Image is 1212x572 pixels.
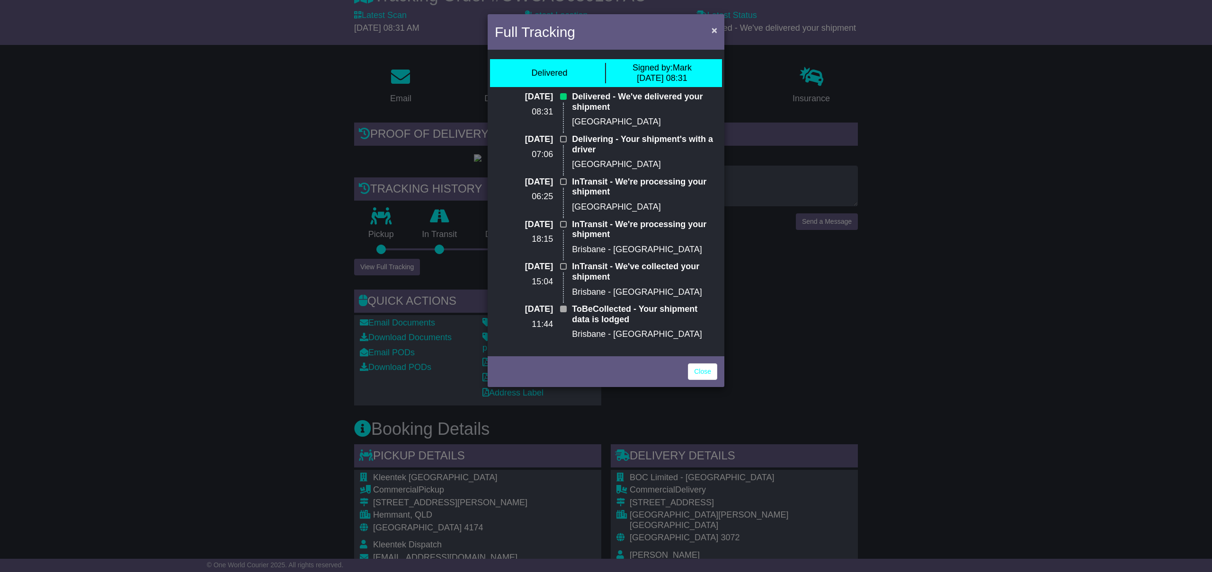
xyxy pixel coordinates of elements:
span: × [712,25,717,35]
p: Brisbane - [GEOGRAPHIC_DATA] [572,287,717,298]
p: Delivered - We've delivered your shipment [572,92,717,112]
p: [GEOGRAPHIC_DATA] [572,117,717,127]
p: ToBeCollected - Your shipment data is lodged [572,304,717,325]
div: Delivered [531,68,567,79]
span: Signed by: [633,63,673,72]
p: [DATE] [495,134,553,145]
p: 08:31 [495,107,553,117]
p: 06:25 [495,192,553,202]
p: [GEOGRAPHIC_DATA] [572,159,717,170]
p: 11:44 [495,319,553,330]
p: InTransit - We're processing your shipment [572,177,717,197]
p: Brisbane - [GEOGRAPHIC_DATA] [572,329,717,340]
p: InTransit - We're processing your shipment [572,220,717,240]
a: Close [688,363,717,380]
p: [DATE] [495,220,553,230]
button: Close [707,20,722,40]
p: [DATE] [495,304,553,315]
p: 15:04 [495,277,553,287]
div: Mark [DATE] 08:31 [633,63,692,83]
p: InTransit - We've collected your shipment [572,262,717,282]
p: 07:06 [495,150,553,160]
p: Brisbane - [GEOGRAPHIC_DATA] [572,245,717,255]
p: [DATE] [495,92,553,102]
p: Delivering - Your shipment's with a driver [572,134,717,155]
h4: Full Tracking [495,21,575,43]
p: [GEOGRAPHIC_DATA] [572,202,717,212]
p: [DATE] [495,177,553,187]
p: [DATE] [495,262,553,272]
p: 18:15 [495,234,553,245]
